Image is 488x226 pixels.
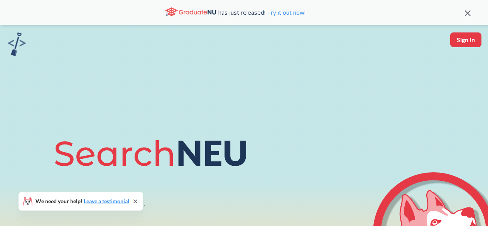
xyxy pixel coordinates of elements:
[8,32,26,58] a: sandbox logo
[35,199,129,204] span: We need your help!
[265,8,306,16] a: Try it out now!
[8,32,26,56] img: sandbox logo
[218,8,306,17] span: has just released!
[450,32,481,47] button: Sign In
[84,198,129,204] a: Leave a testimonial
